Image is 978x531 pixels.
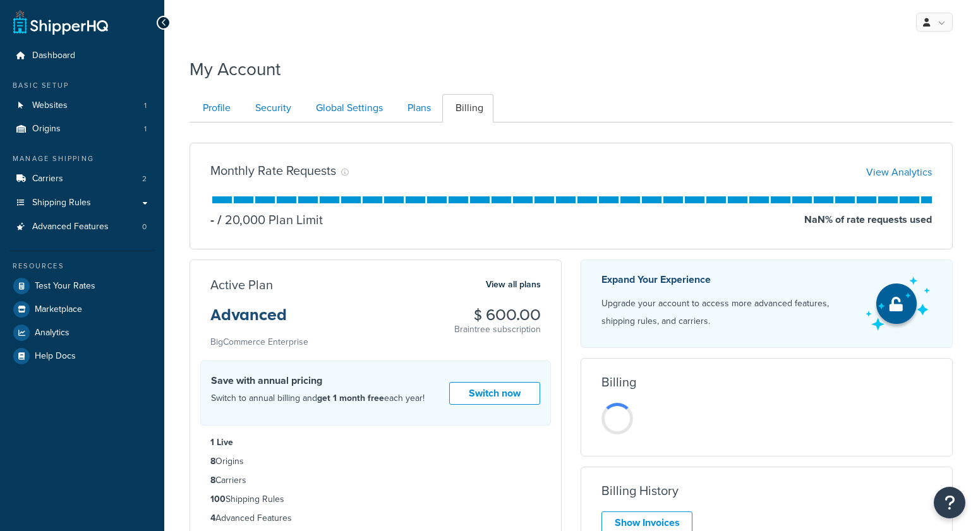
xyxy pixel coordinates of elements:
strong: get 1 month free [317,391,384,405]
span: Analytics [35,328,69,338]
p: Upgrade your account to access more advanced features, shipping rules, and carriers. [601,295,854,330]
p: Expand Your Experience [601,271,854,289]
strong: 8 [210,455,215,468]
li: Carriers [210,474,541,487]
div: Basic Setup [9,80,155,91]
a: View all plans [486,277,541,293]
p: NaN % of rate requests used [804,211,932,229]
div: Resources [9,261,155,271]
a: Origins 1 [9,117,155,141]
span: Carriers [32,174,63,184]
h3: Monthly Rate Requests [210,164,336,177]
a: Analytics [9,321,155,344]
div: Manage Shipping [9,153,155,164]
a: Test Your Rates [9,275,155,297]
h4: Save with annual pricing [211,373,425,388]
li: Carriers [9,167,155,191]
span: 2 [142,174,147,184]
li: Websites [9,94,155,117]
li: Advanced Features [210,511,541,525]
li: Advanced Features [9,215,155,239]
a: Plans [394,94,441,122]
span: Marketplace [35,304,82,315]
span: Websites [32,100,68,111]
span: Test Your Rates [35,281,95,292]
strong: 100 [210,492,226,506]
span: Dashboard [32,51,75,61]
button: Open Resource Center [934,487,965,518]
strong: 1 Live [210,436,233,449]
h3: Billing [601,375,636,389]
p: Switch to annual billing and each year! [211,390,425,407]
a: Shipping Rules [9,191,155,215]
p: Braintree subscription [454,323,541,336]
h3: $ 600.00 [454,307,541,323]
a: ShipperHQ Home [13,9,108,35]
a: Marketplace [9,298,155,321]
a: View Analytics [866,165,932,179]
span: 1 [144,124,147,134]
span: Shipping Rules [32,198,91,208]
h3: Active Plan [210,278,273,292]
li: Origins [210,455,541,468]
a: Websites 1 [9,94,155,117]
a: Profile [190,94,241,122]
li: Origins [9,117,155,141]
h3: Billing History [601,484,679,498]
span: Advanced Features [32,222,109,232]
a: Security [242,94,301,122]
a: Dashboard [9,44,155,68]
a: Help Docs [9,345,155,367]
p: 20,000 Plan Limit [214,211,323,229]
a: Global Settings [303,94,393,122]
span: Help Docs [35,351,76,362]
span: Origins [32,124,61,134]
h1: My Account [190,57,281,81]
a: Expand Your Experience Upgrade your account to access more advanced features, shipping rules, and... [581,260,953,348]
a: Switch now [449,382,540,405]
a: Billing [442,94,493,122]
h3: Advanced [210,307,308,333]
a: Advanced Features 0 [9,215,155,239]
li: Shipping Rules [210,492,541,506]
p: - [210,211,214,229]
strong: 4 [210,511,215,525]
span: 1 [144,100,147,111]
span: 0 [142,222,147,232]
strong: 8 [210,474,215,487]
span: / [217,210,222,229]
a: Carriers 2 [9,167,155,191]
small: BigCommerce Enterprise [210,335,308,349]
